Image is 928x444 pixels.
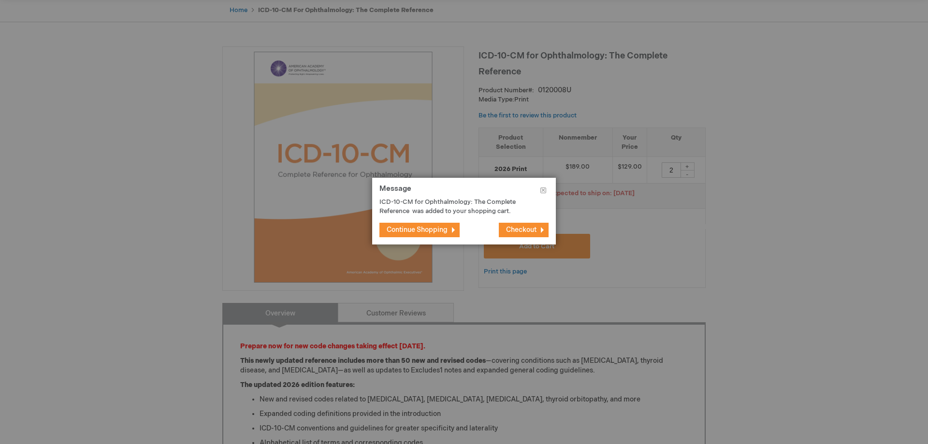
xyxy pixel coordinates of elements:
[499,223,549,237] button: Checkout
[506,226,536,234] span: Checkout
[379,198,534,215] p: ICD-10-CM for Ophthalmology: The Complete Reference was added to your shopping cart.
[379,185,549,198] h1: Message
[379,223,460,237] button: Continue Shopping
[387,226,448,234] span: Continue Shopping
